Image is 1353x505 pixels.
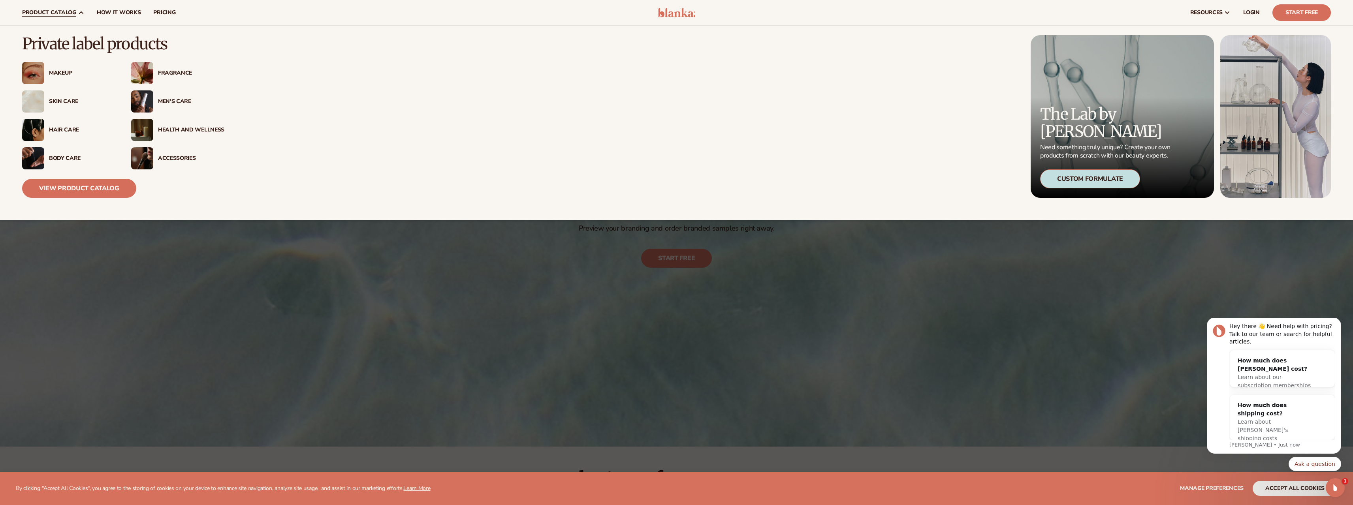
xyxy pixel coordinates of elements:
img: Male hand applying moisturizer. [22,147,44,169]
p: Private label products [22,35,224,53]
div: Fragrance [158,70,224,77]
div: How much does shipping cost? [43,83,116,99]
div: Body Care [49,155,115,162]
a: Cream moisturizer swatch. Skin Care [22,90,115,113]
a: Male holding moisturizer bottle. Men’s Care [131,90,224,113]
a: Female hair pulled back with clips. Hair Care [22,119,115,141]
div: How much does [PERSON_NAME] cost? [43,38,116,55]
img: Pink blooming flower. [131,62,153,84]
a: Female with glitter eye makeup. Makeup [22,62,115,84]
p: The Lab by [PERSON_NAME] [1040,105,1173,140]
img: logo [658,8,695,17]
span: LOGIN [1243,9,1260,16]
img: Cream moisturizer swatch. [22,90,44,113]
span: Manage preferences [1180,484,1244,492]
a: Candles and incense on table. Health And Wellness [131,119,224,141]
img: Female with makeup brush. [131,147,153,169]
a: View Product Catalog [22,179,136,198]
img: Female hair pulled back with clips. [22,119,44,141]
img: Candles and incense on table. [131,119,153,141]
div: How much does shipping cost?Learn about [PERSON_NAME]'s shipping costs [35,77,124,131]
div: Men’s Care [158,98,224,105]
img: Female in lab with equipment. [1220,35,1331,198]
div: Custom Formulate [1040,169,1140,188]
img: Female with glitter eye makeup. [22,62,44,84]
div: Skin Care [49,98,115,105]
span: product catalog [22,9,76,16]
span: pricing [153,9,175,16]
span: How It Works [97,9,141,16]
a: Pink blooming flower. Fragrance [131,62,224,84]
span: Learn about [PERSON_NAME]'s shipping costs [43,100,93,123]
button: Manage preferences [1180,481,1244,496]
img: Profile image for Lee [18,6,30,19]
a: Microscopic product formula. The Lab by [PERSON_NAME] Need something truly unique? Create your ow... [1031,35,1214,198]
div: Hair Care [49,127,115,133]
span: 1 [1342,478,1348,484]
iframe: Intercom notifications message [1195,318,1353,476]
button: accept all cookies [1253,481,1337,496]
button: Quick reply: Ask a question [94,139,146,153]
div: Quick reply options [12,139,146,153]
p: Need something truly unique? Create your own products from scratch with our beauty experts. [1040,143,1173,160]
div: How much does [PERSON_NAME] cost?Learn about our subscription memberships [35,32,124,78]
div: Health And Wellness [158,127,224,133]
span: Learn about our subscription memberships [43,56,116,70]
div: Message content [34,4,140,122]
a: Female with makeup brush. Accessories [131,147,224,169]
a: Learn More [403,484,430,492]
iframe: Intercom live chat [1326,478,1345,497]
img: Male holding moisturizer bottle. [131,90,153,113]
a: Male hand applying moisturizer. Body Care [22,147,115,169]
p: Message from Lee, sent Just now [34,123,140,130]
p: By clicking "Accept All Cookies", you agree to the storing of cookies on your device to enhance s... [16,485,431,492]
a: Start Free [1272,4,1331,21]
div: Accessories [158,155,224,162]
span: resources [1190,9,1223,16]
div: Makeup [49,70,115,77]
div: Hey there 👋 Need help with pricing? Talk to our team or search for helpful articles. [34,4,140,28]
